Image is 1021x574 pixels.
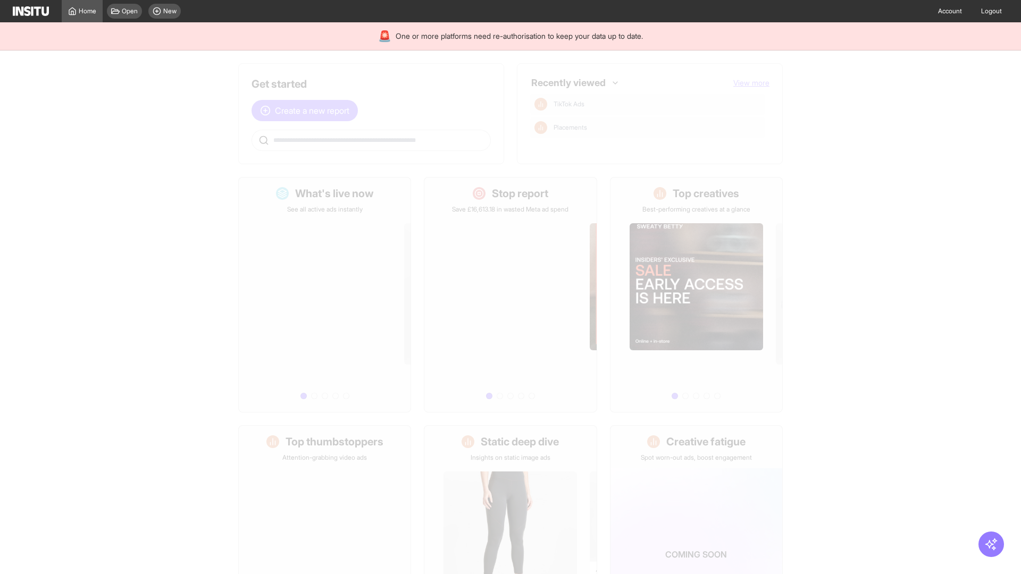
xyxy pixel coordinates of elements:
span: Open [122,7,138,15]
span: Home [79,7,96,15]
span: New [163,7,177,15]
img: Logo [13,6,49,16]
div: 🚨 [378,29,391,44]
span: One or more platforms need re-authorisation to keep your data up to date. [396,31,643,41]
